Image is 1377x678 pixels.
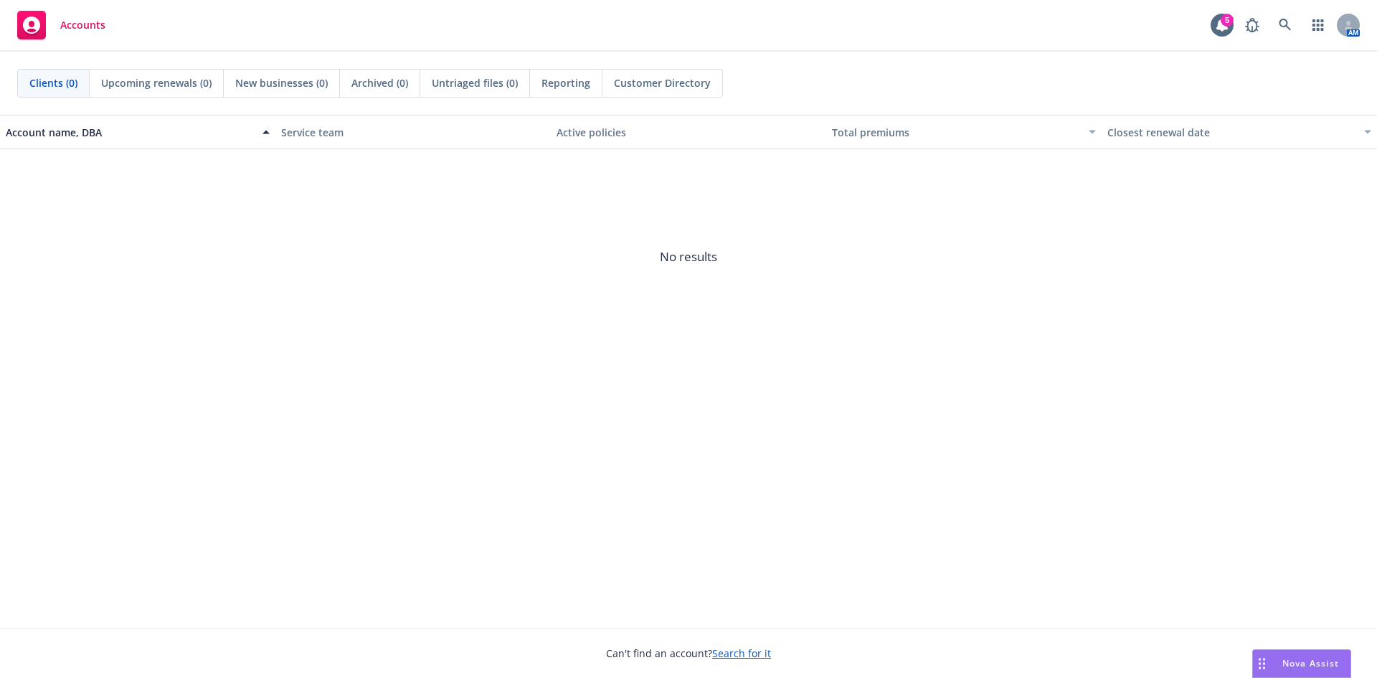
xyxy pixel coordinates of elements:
div: Account name, DBA [6,125,254,140]
button: Total premiums [826,115,1102,149]
a: Search for it [712,646,771,660]
span: Archived (0) [351,75,408,90]
span: Nova Assist [1282,657,1339,669]
div: Total premiums [832,125,1080,140]
span: New businesses (0) [235,75,328,90]
div: Active policies [557,125,820,140]
a: Accounts [11,5,111,45]
span: Customer Directory [614,75,711,90]
a: Report a Bug [1238,11,1267,39]
div: Drag to move [1253,650,1271,677]
a: Switch app [1304,11,1333,39]
div: Closest renewal date [1107,125,1355,140]
div: Service team [281,125,545,140]
span: Clients (0) [29,75,77,90]
button: Service team [275,115,551,149]
a: Search [1271,11,1300,39]
button: Nova Assist [1252,649,1351,678]
span: Reporting [541,75,590,90]
button: Closest renewal date [1102,115,1377,149]
span: Accounts [60,19,105,31]
div: 5 [1221,14,1234,27]
span: Upcoming renewals (0) [101,75,212,90]
button: Active policies [551,115,826,149]
span: Untriaged files (0) [432,75,518,90]
span: Can't find an account? [606,646,771,661]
